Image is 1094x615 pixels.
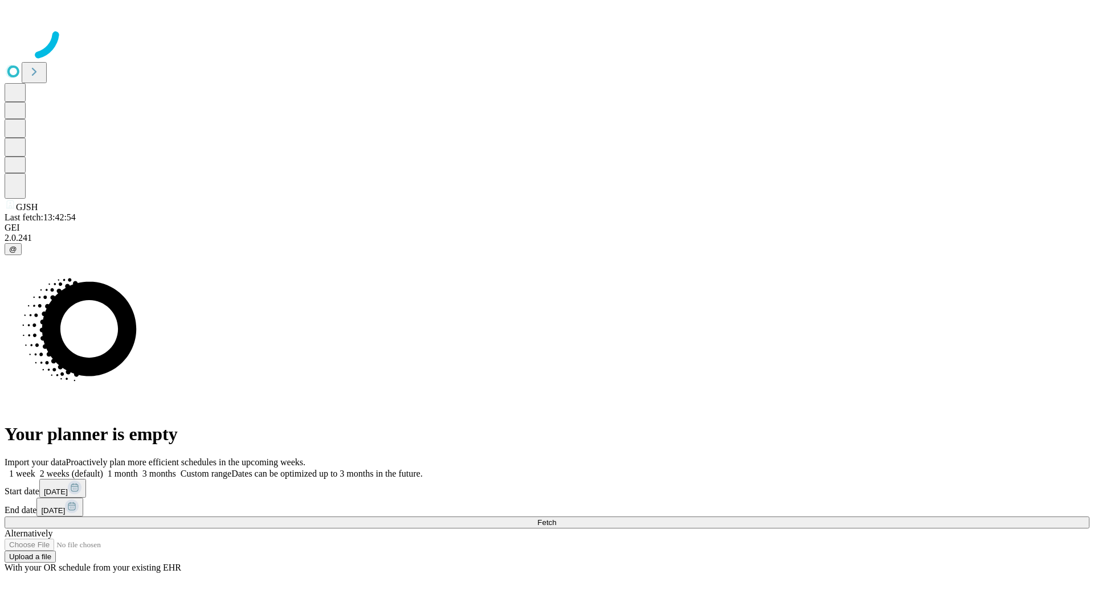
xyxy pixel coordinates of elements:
[5,212,76,222] span: Last fetch: 13:42:54
[5,516,1089,528] button: Fetch
[66,457,305,467] span: Proactively plan more efficient schedules in the upcoming weeks.
[5,479,1089,498] div: Start date
[108,469,138,478] span: 1 month
[5,223,1089,233] div: GEI
[5,243,22,255] button: @
[5,528,52,538] span: Alternatively
[537,518,556,527] span: Fetch
[41,506,65,515] span: [DATE]
[44,487,68,496] span: [DATE]
[5,551,56,563] button: Upload a file
[16,202,38,212] span: GJSH
[5,498,1089,516] div: End date
[5,563,181,572] span: With your OR schedule from your existing EHR
[142,469,176,478] span: 3 months
[5,457,66,467] span: Import your data
[5,424,1089,445] h1: Your planner is empty
[231,469,422,478] span: Dates can be optimized up to 3 months in the future.
[5,233,1089,243] div: 2.0.241
[9,469,35,478] span: 1 week
[36,498,83,516] button: [DATE]
[181,469,231,478] span: Custom range
[40,469,103,478] span: 2 weeks (default)
[39,479,86,498] button: [DATE]
[9,245,17,253] span: @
